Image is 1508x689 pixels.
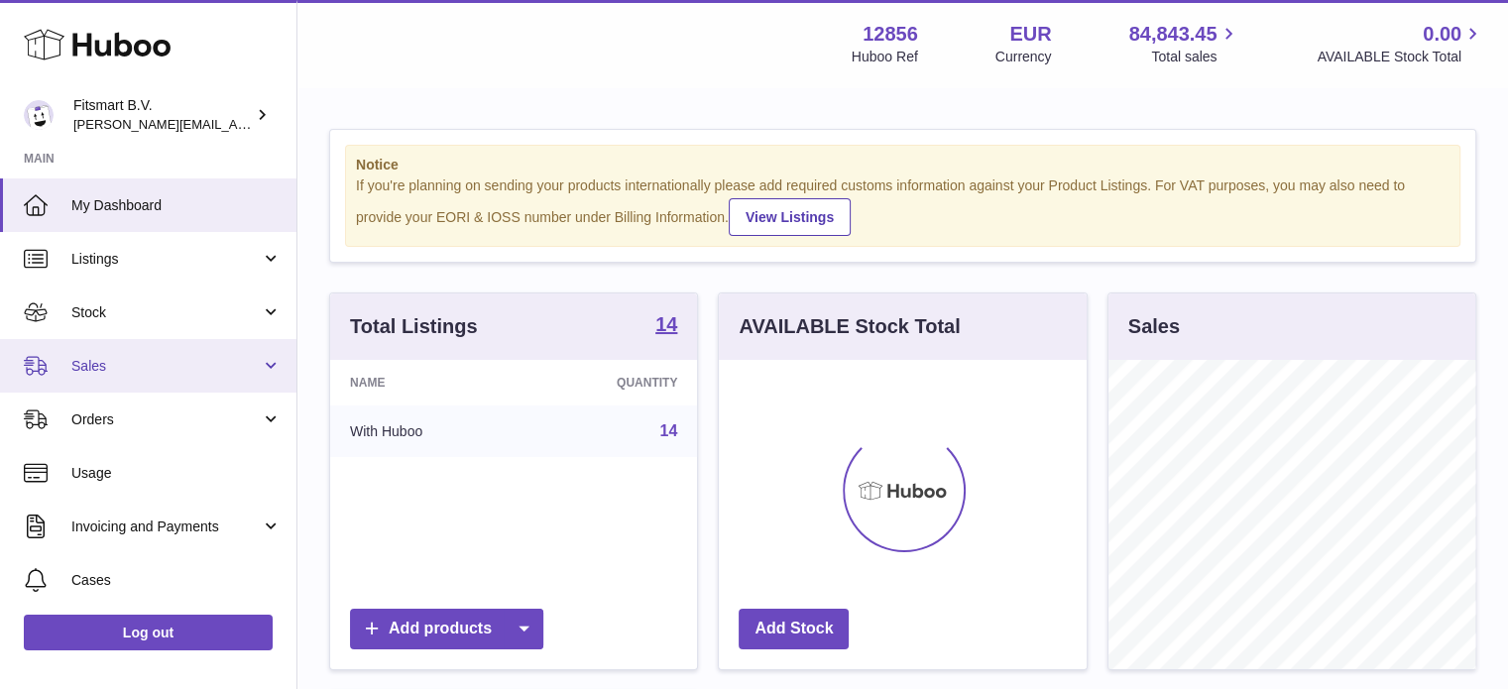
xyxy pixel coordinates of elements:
a: 0.00 AVAILABLE Stock Total [1317,21,1484,66]
span: 0.00 [1423,21,1461,48]
h3: Total Listings [350,313,478,340]
a: Log out [24,615,273,650]
div: Currency [995,48,1052,66]
span: AVAILABLE Stock Total [1317,48,1484,66]
strong: EUR [1009,21,1051,48]
div: Huboo Ref [852,48,918,66]
h3: AVAILABLE Stock Total [739,313,960,340]
img: jonathan@leaderoo.com [24,100,54,130]
span: Listings [71,250,261,269]
span: Total sales [1151,48,1239,66]
span: My Dashboard [71,196,282,215]
span: Cases [71,571,282,590]
strong: Notice [356,156,1450,174]
div: Fitsmart B.V. [73,96,252,134]
th: Name [330,360,523,405]
a: Add Stock [739,609,849,649]
th: Quantity [523,360,697,405]
a: 84,843.45 Total sales [1128,21,1239,66]
td: With Huboo [330,405,523,457]
span: Usage [71,464,282,483]
a: View Listings [729,198,851,236]
a: 14 [660,422,678,439]
span: [PERSON_NAME][EMAIL_ADDRESS][DOMAIN_NAME] [73,116,398,132]
span: Orders [71,410,261,429]
strong: 14 [655,314,677,334]
span: 84,843.45 [1128,21,1217,48]
span: Stock [71,303,261,322]
strong: 12856 [863,21,918,48]
h3: Sales [1128,313,1180,340]
div: If you're planning on sending your products internationally please add required customs informati... [356,176,1450,236]
a: Add products [350,609,543,649]
span: Sales [71,357,261,376]
span: Invoicing and Payments [71,517,261,536]
a: 14 [655,314,677,338]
